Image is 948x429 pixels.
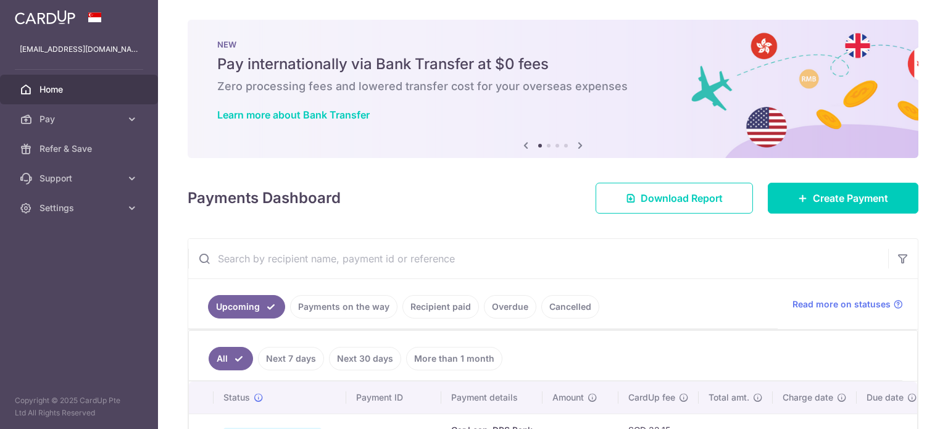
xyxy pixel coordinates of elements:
a: Overdue [484,295,536,319]
span: Refer & Save [39,143,121,155]
a: Recipient paid [402,295,479,319]
span: Home [39,83,121,96]
a: Download Report [596,183,753,214]
p: NEW [217,40,889,49]
span: Create Payment [813,191,888,206]
img: Bank transfer banner [188,20,918,158]
a: Cancelled [541,295,599,319]
h4: Payments Dashboard [188,187,341,209]
th: Payment details [441,381,543,414]
a: Learn more about Bank Transfer [217,109,370,121]
a: Payments on the way [290,295,397,319]
span: Total amt. [709,391,749,404]
span: Support [39,172,121,185]
span: Download Report [641,191,723,206]
a: Create Payment [768,183,918,214]
a: More than 1 month [406,347,502,370]
span: Charge date [783,391,833,404]
span: Read more on statuses [792,298,891,310]
img: CardUp [15,10,75,25]
h5: Pay internationally via Bank Transfer at $0 fees [217,54,889,74]
input: Search by recipient name, payment id or reference [188,239,888,278]
a: Next 7 days [258,347,324,370]
span: CardUp fee [628,391,675,404]
h6: Zero processing fees and lowered transfer cost for your overseas expenses [217,79,889,94]
span: Pay [39,113,121,125]
span: Amount [552,391,584,404]
a: Read more on statuses [792,298,903,310]
span: Settings [39,202,121,214]
a: Upcoming [208,295,285,319]
a: All [209,347,253,370]
span: Due date [867,391,904,404]
p: [EMAIL_ADDRESS][DOMAIN_NAME] [20,43,138,56]
th: Payment ID [346,381,441,414]
a: Next 30 days [329,347,401,370]
span: Status [223,391,250,404]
